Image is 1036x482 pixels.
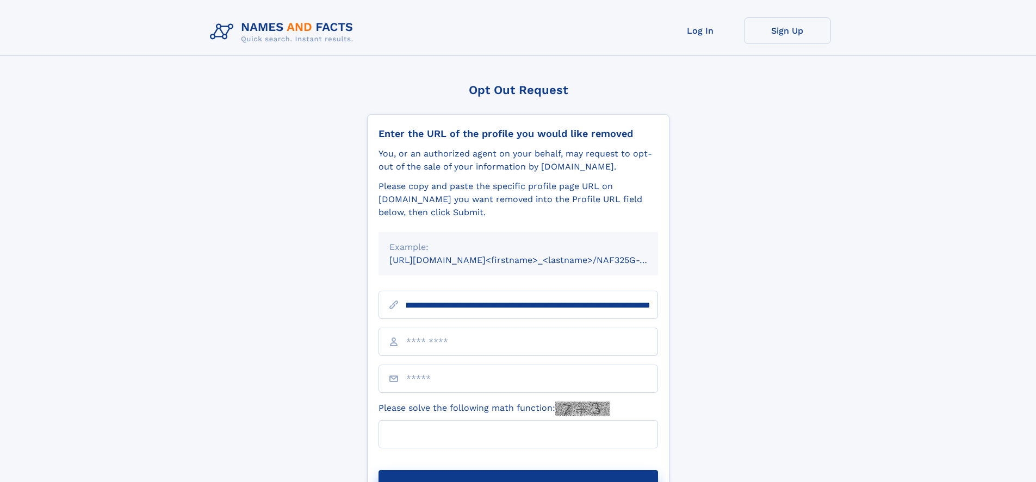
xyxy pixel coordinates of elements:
[389,255,679,265] small: [URL][DOMAIN_NAME]<firstname>_<lastname>/NAF325G-xxxxxxxx
[379,147,658,173] div: You, or an authorized agent on your behalf, may request to opt-out of the sale of your informatio...
[367,83,669,97] div: Opt Out Request
[389,241,647,254] div: Example:
[206,17,362,47] img: Logo Names and Facts
[744,17,831,44] a: Sign Up
[657,17,744,44] a: Log In
[379,180,658,219] div: Please copy and paste the specific profile page URL on [DOMAIN_NAME] you want removed into the Pr...
[379,128,658,140] div: Enter the URL of the profile you would like removed
[379,402,610,416] label: Please solve the following math function:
